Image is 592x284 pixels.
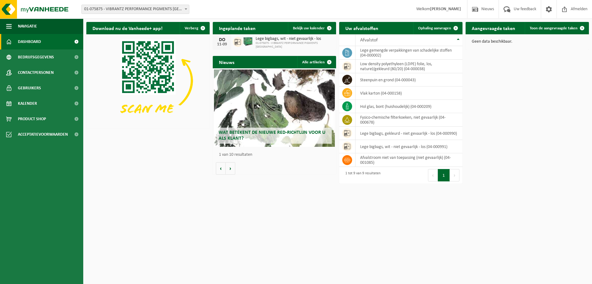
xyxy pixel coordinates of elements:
[339,22,384,34] h2: Uw afvalstoffen
[438,169,450,181] button: 1
[18,127,68,142] span: Acceptatievoorwaarden
[256,41,333,49] span: 01-075875 - VIBRANTZ PERFORMANCE PIGMENTS [GEOGRAPHIC_DATA]
[18,111,46,127] span: Product Shop
[86,22,169,34] h2: Download nu de Vanheede+ app!
[18,19,37,34] span: Navigatie
[213,22,262,34] h2: Ingeplande taken
[18,80,41,96] span: Gebruikers
[450,169,459,181] button: Next
[226,162,235,175] button: Volgende
[466,22,521,34] h2: Aangevraagde taken
[82,5,189,14] span: 01-075875 - VIBRANTZ PERFORMANCE PIGMENTS BELGIUM - MENEN
[530,26,578,30] span: Toon de aangevraagde taken
[356,113,462,127] td: fysico-chemische filterkoeken, niet gevaarlijk (04-000678)
[216,162,226,175] button: Vorige
[428,169,438,181] button: Previous
[288,22,335,34] a: Bekijk uw kalender
[356,100,462,113] td: hol glas, bont (huishoudelijk) (04-000209)
[430,7,461,11] strong: [PERSON_NAME]
[356,46,462,60] td: lege gemengde verpakkingen van schadelijke stoffen (04-000002)
[185,26,198,30] span: Verberg
[356,60,462,73] td: low density polyethyleen (LDPE) folie, los, naturel/gekleurd (80/20) (04-000038)
[356,127,462,140] td: lege bigbags, gekleurd - niet gevaarlijk - los (04-000990)
[297,56,335,68] a: Alle artikelen
[18,65,54,80] span: Contactpersonen
[342,168,380,182] div: 1 tot 9 van 9 resultaten
[18,34,41,49] span: Dashboard
[18,49,54,65] span: Bedrijfsgegevens
[216,37,228,42] div: DO
[18,96,37,111] span: Kalender
[418,26,451,30] span: Ophaling aanvragen
[81,5,189,14] span: 01-075875 - VIBRANTZ PERFORMANCE PIGMENTS BELGIUM - MENEN
[180,22,209,34] button: Verberg
[219,153,333,157] p: 1 van 10 resultaten
[356,87,462,100] td: vlak karton (04-000158)
[214,70,335,147] a: Wat betekent de nieuwe RED-richtlijn voor u als klant?
[356,73,462,87] td: steenpuin en grond (04-000043)
[256,36,333,41] span: Lege bigbags, wit - niet gevaarlijk - los
[525,22,588,34] a: Toon de aangevraagde taken
[413,22,462,34] a: Ophaling aanvragen
[293,26,325,30] span: Bekijk uw kalender
[360,38,378,43] span: Afvalstof
[243,36,253,47] img: PB-HB-1400-HPE-GN-01
[86,34,210,127] img: Download de VHEPlus App
[356,153,462,167] td: afvalstroom niet van toepassing (niet gevaarlijk) (04-001085)
[219,130,325,141] span: Wat betekent de nieuwe RED-richtlijn voor u als klant?
[213,56,240,68] h2: Nieuws
[216,42,228,47] div: 11-09
[472,40,583,44] p: Geen data beschikbaar.
[356,140,462,153] td: lege bigbags, wit - niet gevaarlijk - los (04-000991)
[3,270,103,284] iframe: chat widget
